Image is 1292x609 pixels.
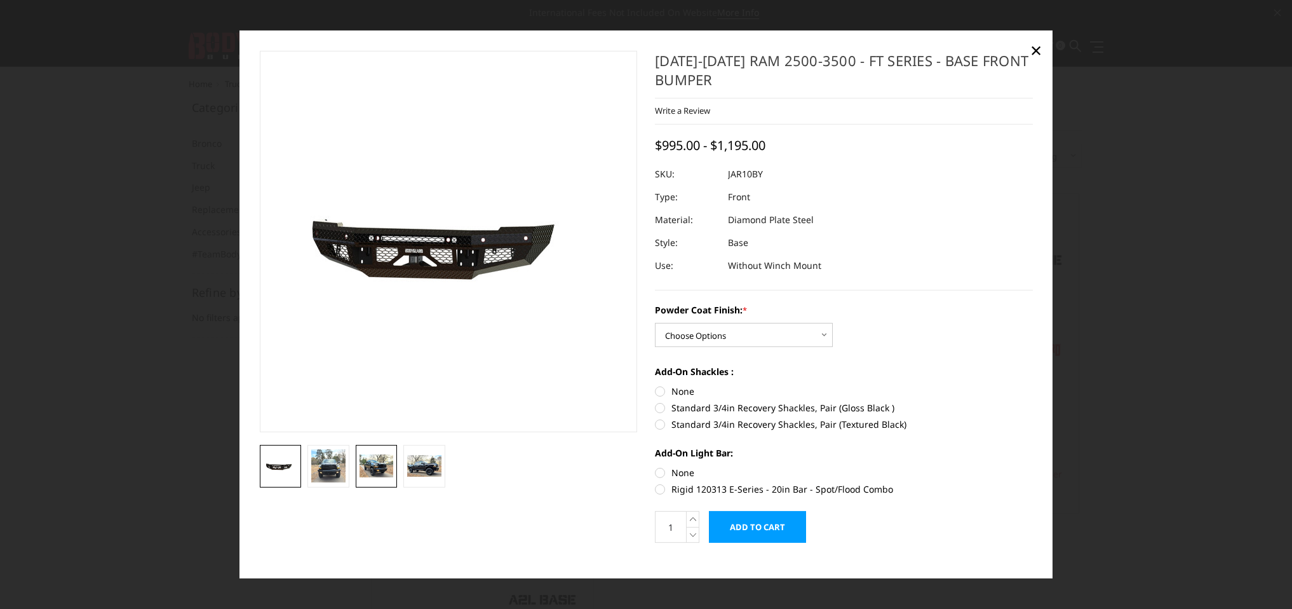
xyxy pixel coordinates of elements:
[655,446,1033,460] label: Add-On Light Bar:
[655,163,718,186] dt: SKU:
[655,105,710,116] a: Write a Review
[360,455,394,477] img: 2010-2018 Ram 2500-3500 - FT Series - Base Front Bumper
[728,254,821,277] dd: Without Winch Mount
[728,163,763,186] dd: JAR10BY
[655,209,718,231] dt: Material:
[728,231,748,254] dd: Base
[264,458,298,474] img: 2010-2018 Ram 2500-3500 - FT Series - Base Front Bumper
[655,50,1033,98] h1: [DATE]-[DATE] Ram 2500-3500 - FT Series - Base Front Bumper
[728,209,814,231] dd: Diamond Plate Steel
[655,385,1033,398] label: None
[728,186,750,209] dd: Front
[655,365,1033,378] label: Add-On Shackles :
[260,50,638,432] a: 2010-2018 Ram 2500-3500 - FT Series - Base Front Bumper
[655,466,1033,479] label: None
[1026,40,1046,60] a: Close
[655,418,1033,431] label: Standard 3/4in Recovery Shackles, Pair (Textured Black)
[655,303,1033,317] label: Powder Coat Finish:
[709,511,806,543] input: Add to Cart
[407,455,441,476] img: 2010-2018 Ram 2500-3500 - FT Series - Base Front Bumper
[1228,548,1292,609] iframe: Chat Widget
[655,482,1033,496] label: Rigid 120313 E-Series - 20in Bar - Spot/Flood Combo
[655,186,718,209] dt: Type:
[1030,36,1042,64] span: ×
[311,449,346,482] img: 2010-2018 Ram 2500-3500 - FT Series - Base Front Bumper
[655,401,1033,414] label: Standard 3/4in Recovery Shackles, Pair (Gloss Black )
[655,231,718,254] dt: Style:
[655,137,765,154] span: $995.00 - $1,195.00
[655,254,718,277] dt: Use:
